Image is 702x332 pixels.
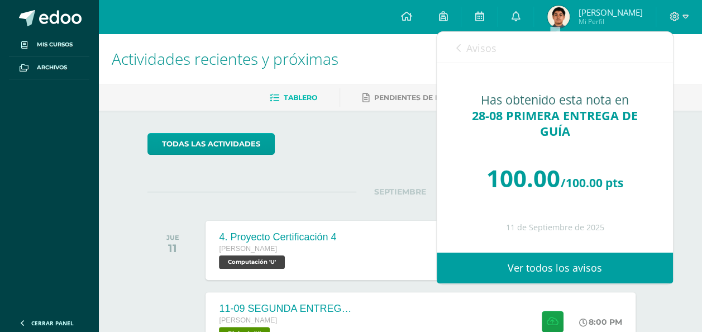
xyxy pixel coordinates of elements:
div: JUE [166,234,179,241]
span: [PERSON_NAME] [578,7,642,18]
span: Computación 'U' [219,255,285,269]
span: 28-08 PRIMERA ENTREGA DE GUÍA [472,107,638,139]
span: Mi Perfil [578,17,642,26]
a: Archivos [9,56,89,79]
a: todas las Actividades [147,133,275,155]
a: Pendientes de entrega [362,89,470,107]
div: Has obtenido esta nota en [459,92,651,139]
img: d5477ca1a3f189a885c1b57d1d09bc4b.png [547,6,570,28]
div: 8:00 PM [579,317,622,327]
span: SEPTIEMBRE [356,187,444,197]
div: 11 de Septiembre de 2025 [459,223,651,233]
span: [PERSON_NAME] [219,316,277,324]
span: Archivos [37,63,67,72]
div: 11-09 SEGUNDA ENTREGA DE GUÍA [219,303,353,315]
a: Ver todos los avisos [437,253,673,283]
span: Actividades recientes y próximas [112,48,338,69]
div: 11 [166,241,179,255]
a: Tablero [270,89,317,107]
span: Mis cursos [37,40,73,49]
span: Cerrar panel [31,319,74,327]
span: Tablero [284,93,317,102]
span: 100.00 [486,162,560,194]
span: [PERSON_NAME] [219,245,277,253]
span: Pendientes de entrega [374,93,470,102]
span: Avisos [466,41,496,55]
a: Mis cursos [9,34,89,56]
span: /100.00 pts [561,175,623,191]
div: 4. Proyecto Certificación 4 [219,231,336,243]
